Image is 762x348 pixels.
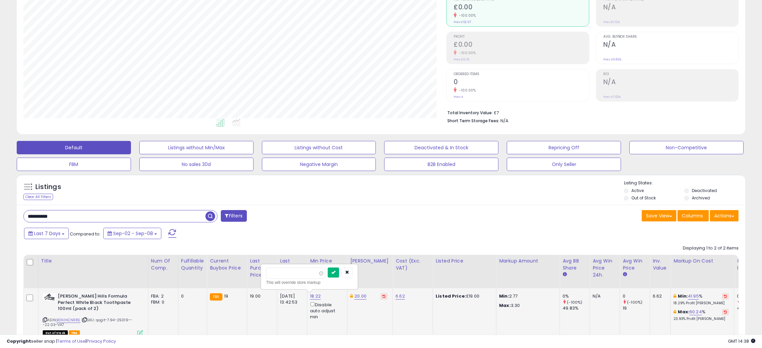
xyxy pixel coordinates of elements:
div: Title [41,257,145,265]
li: £7 [447,108,734,116]
button: Listings without Cost [262,141,376,154]
small: Avg BB Share. [563,272,567,278]
div: Disable auto adjust min [310,301,342,320]
h2: £0.00 [454,3,589,12]
p: Listing States: [624,180,745,186]
div: 6.62 [653,293,665,299]
p: 18.29% Profit [PERSON_NAME] [673,301,729,306]
button: Sep-02 - Sep-08 [103,228,161,239]
button: B2B Enabled [384,158,498,171]
div: Last Purchase Date (GMT) [280,257,304,286]
small: Prev: 20.12% [603,20,620,24]
h2: N/A [603,41,738,50]
img: 31ZqTdAVsKL._SL40_.jpg [43,293,56,301]
div: 0 [623,293,650,299]
small: (-100%) [627,300,642,305]
small: (-100%) [567,300,582,305]
i: Revert to store-level Min Markup [724,295,727,298]
b: Min: [678,293,688,299]
label: Archived [692,195,710,201]
div: Inv. value [653,257,668,272]
label: Deactivated [692,188,717,193]
small: -100.00% [457,88,476,93]
small: FBA [210,293,222,301]
h2: N/A [603,3,738,12]
i: This overrides the store level Dynamic Max Price for this listing [350,294,353,298]
button: Deactivated & In Stock [384,141,498,154]
small: -100.00% [457,50,476,55]
b: Listed Price: [436,293,466,299]
a: 60.24 [690,309,702,315]
div: 49.83% [563,305,590,311]
div: FBA: 2 [151,293,173,299]
i: This overrides the store level min markup for this listing [673,294,676,298]
div: Min Price [310,257,344,265]
button: Non-Competitive [629,141,744,154]
i: Revert to store-level Dynamic Max Price [383,295,386,298]
div: 0 [181,293,202,299]
span: Compared to: [70,231,101,237]
span: Profit [454,35,589,39]
div: £19.00 [436,293,491,299]
strong: Max: [499,302,511,309]
div: Markup on Cost [673,257,731,265]
button: Negative Margin [262,158,376,171]
span: Avg. Buybox Share [603,35,738,39]
button: Save View [642,210,676,221]
span: N/A [500,118,508,124]
button: Listings without Min/Max [139,141,254,154]
div: seller snap | | [7,338,116,345]
strong: Min: [499,293,509,299]
small: Prev: £12.61 [454,57,469,61]
div: Ordered Items [737,257,761,272]
div: N/A [593,293,615,299]
a: 20.00 [354,293,366,300]
div: Last Purchase Price [250,257,274,279]
button: No sales 30d [139,158,254,171]
div: This will override store markup [266,279,353,286]
i: This overrides the store level max markup for this listing [673,310,676,314]
span: Ordered Items [454,72,589,76]
div: Current Buybox Price [210,257,244,272]
span: FBA [69,330,80,336]
p: 23.93% Profit [PERSON_NAME] [673,317,729,321]
h2: 0 [454,78,589,87]
div: 19 [623,305,650,311]
div: Avg Win Price [623,257,647,272]
span: Columns [682,212,703,219]
button: Last 7 Days [24,228,69,239]
div: Cost (Exc. VAT) [396,257,430,272]
span: | SKU: qogit-7.94-25019---22.03-VA7 [43,317,132,327]
div: FBM: 0 [151,299,173,305]
h2: N/A [603,78,738,87]
span: Sep-02 - Sep-08 [113,230,153,237]
span: ROI [603,72,738,76]
small: Prev: 49.83% [603,57,621,61]
p: 2.77 [499,293,555,299]
small: Avg Win Price. [623,272,627,278]
span: Last 7 Days [34,230,60,237]
div: Avg Win Price 24h. [593,257,617,279]
a: Privacy Policy [87,338,116,344]
b: Max: [678,309,690,315]
b: Total Inventory Value: [447,110,493,116]
p: 3.30 [499,303,555,309]
button: Columns [677,210,709,221]
div: [DATE] 13:42:53 [280,293,302,305]
div: [PERSON_NAME] [350,257,390,265]
b: [PERSON_NAME] Hills Formula Perfect White Black Toothpaste 100ml (pack of 2) [58,293,139,314]
h5: Listings [35,182,61,192]
button: Only Seller [507,158,621,171]
i: Revert to store-level Max Markup [724,310,727,314]
span: All listings that are currently out of stock and unavailable for purchase on Amazon [43,330,68,336]
strong: Copyright [7,338,31,344]
h2: £0.00 [454,41,589,50]
a: 41.95 [688,293,699,300]
div: 0% [563,293,590,299]
span: 19 [224,293,228,299]
small: Prev: 47.62% [603,95,621,99]
th: The percentage added to the cost of goods (COGS) that forms the calculator for Min & Max prices. [671,255,734,288]
button: Filters [221,210,247,222]
div: ASIN: [43,293,143,335]
a: 6.62 [396,293,405,300]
